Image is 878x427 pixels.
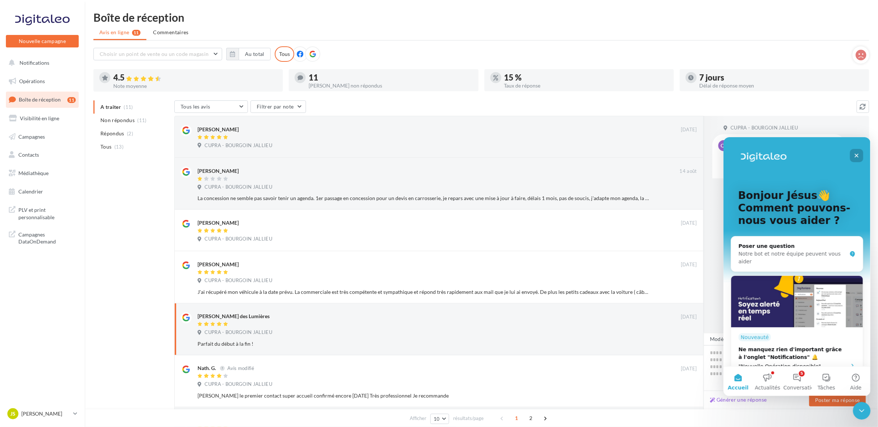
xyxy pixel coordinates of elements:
span: Campagnes DataOnDemand [18,229,76,245]
span: CUPRA - BOURGOIN JALLIEU [205,236,272,242]
div: Taux de réponse [504,83,668,88]
span: 1 [511,412,523,424]
a: PLV et print personnalisable [4,202,80,224]
button: Modèle de réponse [704,333,768,345]
span: [DATE] [681,261,697,268]
a: Visibilité en ligne [4,111,80,126]
button: Choisir un point de vente ou un code magasin [93,48,222,60]
button: Au total [226,48,271,60]
span: Tous les avis [181,103,210,110]
span: [DATE] [681,127,697,133]
button: Poster ma réponse [809,394,866,406]
span: 10 [434,416,440,422]
span: CUPRA - BOURGOIN JALLIEU [205,381,272,388]
div: [PERSON_NAME] [198,261,239,268]
span: Js [10,410,15,417]
button: Filtrer par note [250,100,306,113]
span: (11) [138,117,147,123]
div: Boîte de réception [93,12,869,23]
button: Nouvelle campagne [6,35,79,47]
button: 10 [430,414,449,424]
span: Tous [100,143,111,150]
span: Répondus [100,130,124,137]
span: Commentaires [153,29,189,36]
div: Note moyenne [113,83,277,89]
div: 4.5 [113,74,277,82]
span: Afficher [410,415,426,422]
div: Tous [275,46,294,62]
span: CUPRA - BOURGOIN JALLIEU [205,184,272,191]
span: PLV et print personnalisable [18,205,76,221]
div: [PERSON_NAME] des Lumières [198,313,270,320]
span: résultats/page [453,415,484,422]
div: Délai de réponse moyen [700,83,863,88]
span: Calendrier [18,188,43,195]
div: La concession ne semble pas savoir tenir un agenda. 1er passage en concession pour un devis en ca... [198,195,649,202]
div: 15 % [504,74,668,82]
span: Boîte de réception [19,96,61,103]
iframe: Intercom live chat [724,137,871,396]
div: [PERSON_NAME] [198,219,239,227]
button: Générer une réponse [707,395,770,404]
span: QL [721,142,727,149]
div: Nath. G. [198,364,216,372]
a: Opérations [4,74,80,89]
span: Contacts [18,152,39,158]
span: (13) [114,144,124,150]
a: Calendrier [4,184,80,199]
span: Avis modifié [227,365,254,371]
div: [PERSON_NAME] le premier contact super accueil confirmé encore [DATE] Très professionnel Je recom... [198,392,649,399]
span: Visibilité en ligne [20,115,59,121]
span: 2 [525,412,537,424]
span: Notifications [19,60,49,66]
div: [PERSON_NAME] [198,126,239,133]
iframe: Intercom live chat [853,402,871,420]
a: Campagnes [4,129,80,145]
button: Notifications [4,55,77,71]
a: Js [PERSON_NAME] [6,407,79,421]
p: [PERSON_NAME] [21,410,70,417]
span: Opérations [19,78,45,84]
span: Campagnes [18,133,45,139]
div: 7 jours [700,74,863,82]
div: 11 [67,97,76,103]
button: Au total [239,48,271,60]
div: J'ai récupéré mon véhicule à la date prévu. La commerciale est très compétente et sympathique et ... [198,288,649,296]
span: Médiathèque [18,170,49,176]
span: (2) [127,131,133,136]
span: Non répondus [100,117,135,124]
span: [DATE] [681,220,697,227]
div: Parfait du début à la fin ! [198,340,649,348]
a: Campagnes DataOnDemand [4,227,80,248]
a: Médiathèque [4,166,80,181]
span: Choisir un point de vente ou un code magasin [100,51,209,57]
span: CUPRA - BOURGOIN JALLIEU [205,329,272,336]
span: 14 août [680,168,697,175]
span: [DATE] [681,314,697,320]
button: Tous les avis [174,100,248,113]
span: CUPRA - BOURGOIN JALLIEU [205,277,272,284]
a: Contacts [4,147,80,163]
span: CUPRA - BOURGOIN JALLIEU [731,125,798,131]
